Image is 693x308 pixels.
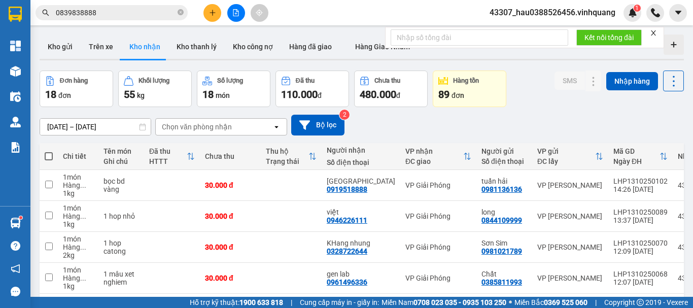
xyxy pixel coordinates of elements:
[209,9,216,16] span: plus
[63,220,93,228] div: 1 kg
[433,71,506,107] button: Hàng tồn89đơn
[537,274,603,282] div: VP [PERSON_NAME]
[327,146,395,154] div: Người nhận
[360,88,396,100] span: 480.000
[227,4,245,22] button: file-add
[651,8,660,17] img: phone-icon
[453,77,479,84] div: Hàng tồn
[327,239,395,247] div: KHang nhung
[327,185,367,193] div: 0919518888
[138,77,169,84] div: Khối lượng
[628,8,637,17] img: icon-new-feature
[327,208,395,216] div: việt
[63,251,93,259] div: 2 kg
[217,77,243,84] div: Số lượng
[118,71,192,107] button: Khối lượng55kg
[81,35,121,59] button: Trên xe
[613,270,668,278] div: LHP1310250068
[544,298,587,306] strong: 0369 525 060
[405,181,471,189] div: VP Giải Phóng
[80,181,86,189] span: ...
[45,88,56,100] span: 18
[327,278,367,286] div: 0961496336
[606,72,658,90] button: Nhập hàng
[327,177,395,185] div: Trung Hải
[205,181,256,189] div: 30.000 đ
[10,66,21,77] img: warehouse-icon
[42,9,49,16] span: search
[634,5,641,12] sup: 1
[63,173,93,181] div: 1 món
[168,35,225,59] button: Kho thanh lý
[256,9,263,16] span: aim
[63,212,93,220] div: Hàng thông thường
[613,216,668,224] div: 13:37 [DATE]
[339,110,350,120] sup: 2
[63,189,93,197] div: 1 kg
[537,181,603,189] div: VP [PERSON_NAME]
[613,147,660,155] div: Mã GD
[405,157,463,165] div: ĐC giao
[149,157,187,165] div: HTTT
[555,72,585,90] button: SMS
[216,91,230,99] span: món
[251,4,268,22] button: aim
[650,29,657,37] span: close
[405,212,471,220] div: VP Giải Phóng
[291,297,292,308] span: |
[63,282,93,290] div: 1 kg
[19,216,22,219] sup: 1
[178,9,184,15] span: close-circle
[80,243,86,251] span: ...
[10,41,21,51] img: dashboard-icon
[613,208,668,216] div: LHP1310250089
[202,88,214,100] span: 18
[669,4,687,22] button: caret-down
[481,270,527,278] div: Chất
[405,243,471,251] div: VP Giải Phóng
[481,247,522,255] div: 0981021789
[137,91,145,99] span: kg
[396,91,400,99] span: đ
[63,274,93,282] div: Hàng thông thường
[103,177,139,193] div: bọc bd vàng
[103,157,139,165] div: Ghi chú
[261,143,322,170] th: Toggle SortBy
[205,274,256,282] div: 30.000 đ
[103,147,139,155] div: Tên món
[514,297,587,308] span: Miền Bắc
[613,177,668,185] div: LHP1310250102
[613,239,668,247] div: LHP1310250070
[63,266,93,274] div: 1 món
[40,119,151,135] input: Select a date range.
[400,143,476,170] th: Toggle SortBy
[413,298,506,306] strong: 0708 023 035 - 0935 103 250
[266,157,308,165] div: Trạng thái
[239,298,283,306] strong: 1900 633 818
[63,204,93,212] div: 1 món
[300,297,379,308] span: Cung cấp máy in - giấy in:
[481,157,527,165] div: Số điện thoại
[537,147,595,155] div: VP gửi
[63,152,93,160] div: Chi tiết
[203,4,221,22] button: plus
[103,270,139,286] div: 1 mâu xet nghiem
[291,115,344,135] button: Bộ lọc
[272,123,281,131] svg: open
[635,5,639,12] span: 1
[60,77,88,84] div: Đơn hàng
[374,77,400,84] div: Chưa thu
[327,270,395,278] div: gen lab
[225,35,281,59] button: Kho công nợ
[40,71,113,107] button: Đơn hàng18đơn
[537,243,603,251] div: VP [PERSON_NAME]
[391,29,568,46] input: Nhập số tổng đài
[281,88,318,100] span: 110.000
[205,243,256,251] div: 30.000 đ
[10,117,21,127] img: warehouse-icon
[205,212,256,220] div: 30.000 đ
[63,235,93,243] div: 1 món
[11,287,20,296] span: message
[11,241,20,251] span: question-circle
[613,278,668,286] div: 12:07 [DATE]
